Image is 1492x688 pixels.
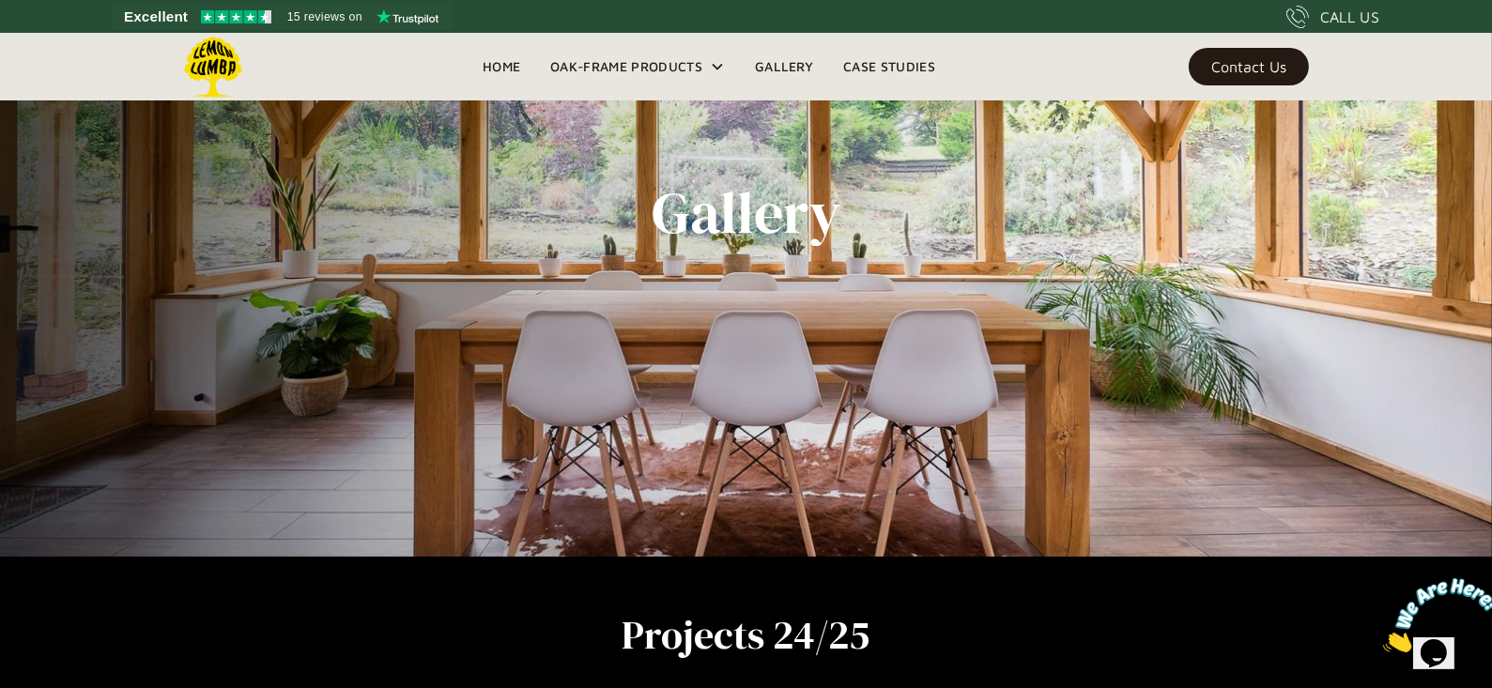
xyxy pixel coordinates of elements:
[8,8,15,23] span: 1
[386,613,1107,656] h2: Projects 24/25
[124,6,188,28] span: Excellent
[550,55,702,78] div: Oak-Frame Products
[1320,6,1379,28] div: CALL US
[1286,6,1379,28] a: CALL US
[201,10,271,23] img: Trustpilot 4.5 stars
[377,9,438,24] img: Trustpilot logo
[1189,48,1309,85] a: Contact Us
[1376,571,1492,660] iframe: chat widget
[8,8,124,82] img: Chat attention grabber
[468,53,535,81] a: Home
[828,53,950,81] a: Case Studies
[287,6,362,28] span: 15 reviews on
[1211,60,1286,73] div: Contact Us
[535,33,740,100] div: Oak-Frame Products
[113,4,452,30] a: See Lemon Lumba reviews on Trustpilot
[652,180,840,246] h1: Gallery
[740,53,828,81] a: Gallery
